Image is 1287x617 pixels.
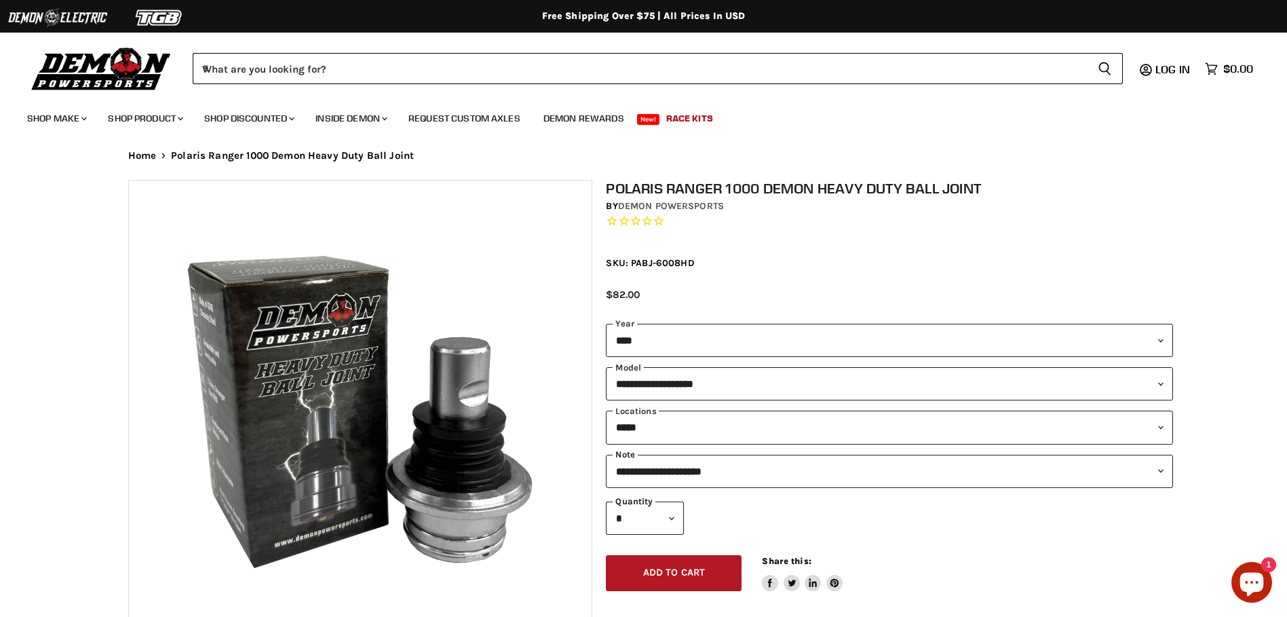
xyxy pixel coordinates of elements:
[305,105,396,132] a: Inside Demon
[606,411,1173,444] select: keys
[193,53,1123,84] form: Product
[606,214,1173,229] span: Rated 0.0 out of 5 stars 0 reviews
[1155,62,1190,76] span: Log in
[606,502,684,535] select: Quantity
[606,199,1173,214] div: by
[194,105,303,132] a: Shop Discounted
[1087,53,1123,84] button: Search
[762,556,811,566] span: Share this:
[1223,62,1253,75] span: $0.00
[606,256,1173,270] div: SKU: PABJ-6008HD
[98,105,191,132] a: Shop Product
[27,44,176,92] img: Demon Powersports
[1198,59,1260,79] a: $0.00
[533,105,634,132] a: Demon Rewards
[17,99,1250,132] ul: Main menu
[1149,63,1198,75] a: Log in
[656,105,723,132] a: Race Kits
[606,324,1173,357] select: year
[128,150,157,162] a: Home
[637,114,660,125] span: New!
[606,367,1173,400] select: modal-name
[398,105,531,132] a: Request Custom Axles
[606,555,742,591] button: Add to cart
[17,105,95,132] a: Shop Make
[762,555,843,591] aside: Share this:
[101,10,1187,22] div: Free Shipping Over $75 | All Prices In USD
[1227,562,1276,606] inbox-online-store-chat: Shopify online store chat
[101,150,1187,162] nav: Breadcrumbs
[606,180,1173,197] h1: Polaris Ranger 1000 Demon Heavy Duty Ball Joint
[606,288,640,301] span: $82.00
[606,455,1173,488] select: keys
[643,567,706,578] span: Add to cart
[109,5,210,31] img: TGB Logo 2
[193,53,1087,84] input: When autocomplete results are available use up and down arrows to review and enter to select
[7,5,109,31] img: Demon Electric Logo 2
[618,200,724,212] a: Demon Powersports
[171,150,414,162] span: Polaris Ranger 1000 Demon Heavy Duty Ball Joint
